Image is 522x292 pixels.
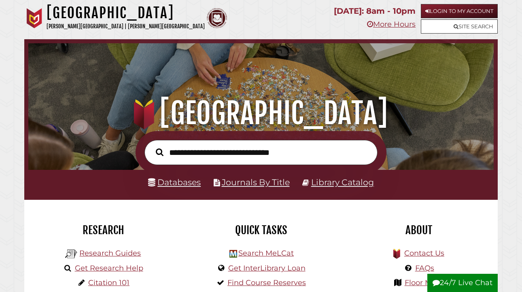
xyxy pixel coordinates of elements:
[148,177,201,187] a: Databases
[88,278,129,287] a: Citation 101
[156,148,163,157] i: Search
[47,4,205,22] h1: [GEOGRAPHIC_DATA]
[421,19,498,34] a: Site Search
[421,4,498,18] a: Login to My Account
[238,249,294,258] a: Search MeLCat
[30,223,176,237] h2: Research
[229,250,237,258] img: Hekman Library Logo
[36,95,486,131] h1: [GEOGRAPHIC_DATA]
[152,146,168,158] button: Search
[405,278,445,287] a: Floor Maps
[47,22,205,31] p: [PERSON_NAME][GEOGRAPHIC_DATA] | [PERSON_NAME][GEOGRAPHIC_DATA]
[227,278,306,287] a: Find Course Reserves
[404,249,444,258] a: Contact Us
[334,4,416,18] p: [DATE]: 8am - 10pm
[415,264,434,273] a: FAQs
[79,249,141,258] a: Research Guides
[222,177,290,187] a: Journals By Title
[24,8,45,28] img: Calvin University
[346,223,492,237] h2: About
[311,177,374,187] a: Library Catalog
[207,8,227,28] img: Calvin Theological Seminary
[367,20,416,29] a: More Hours
[188,223,334,237] h2: Quick Tasks
[75,264,143,273] a: Get Research Help
[228,264,306,273] a: Get InterLibrary Loan
[65,248,77,260] img: Hekman Library Logo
